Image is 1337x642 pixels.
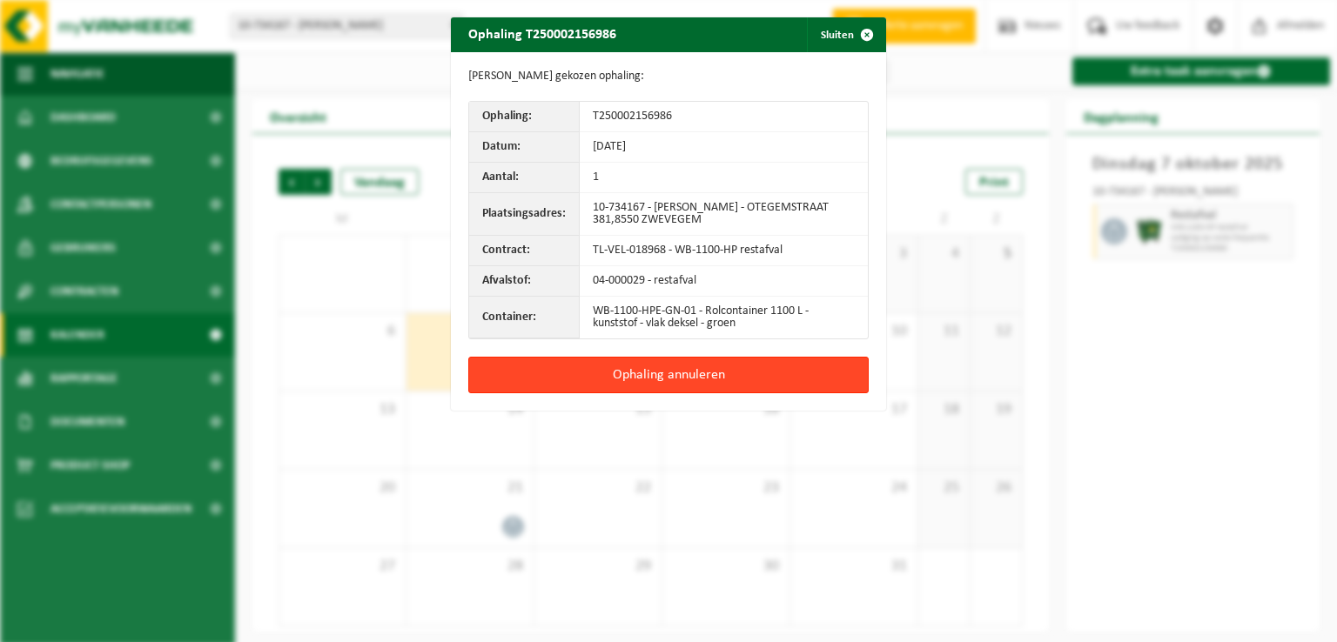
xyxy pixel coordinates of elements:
[469,266,580,297] th: Afvalstof:
[469,132,580,163] th: Datum:
[580,266,868,297] td: 04-000029 - restafval
[580,193,868,236] td: 10-734167 - [PERSON_NAME] - OTEGEMSTRAAT 381,8550 ZWEVEGEM
[469,193,580,236] th: Plaatsingsadres:
[469,236,580,266] th: Contract:
[580,102,868,132] td: T250002156986
[468,70,869,84] p: [PERSON_NAME] gekozen ophaling:
[807,17,884,52] button: Sluiten
[580,132,868,163] td: [DATE]
[580,297,868,338] td: WB-1100-HPE-GN-01 - Rolcontainer 1100 L - kunststof - vlak deksel - groen
[469,102,580,132] th: Ophaling:
[469,297,580,338] th: Container:
[580,236,868,266] td: TL-VEL-018968 - WB-1100-HP restafval
[580,163,868,193] td: 1
[469,163,580,193] th: Aantal:
[468,357,869,393] button: Ophaling annuleren
[451,17,634,50] h2: Ophaling T250002156986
